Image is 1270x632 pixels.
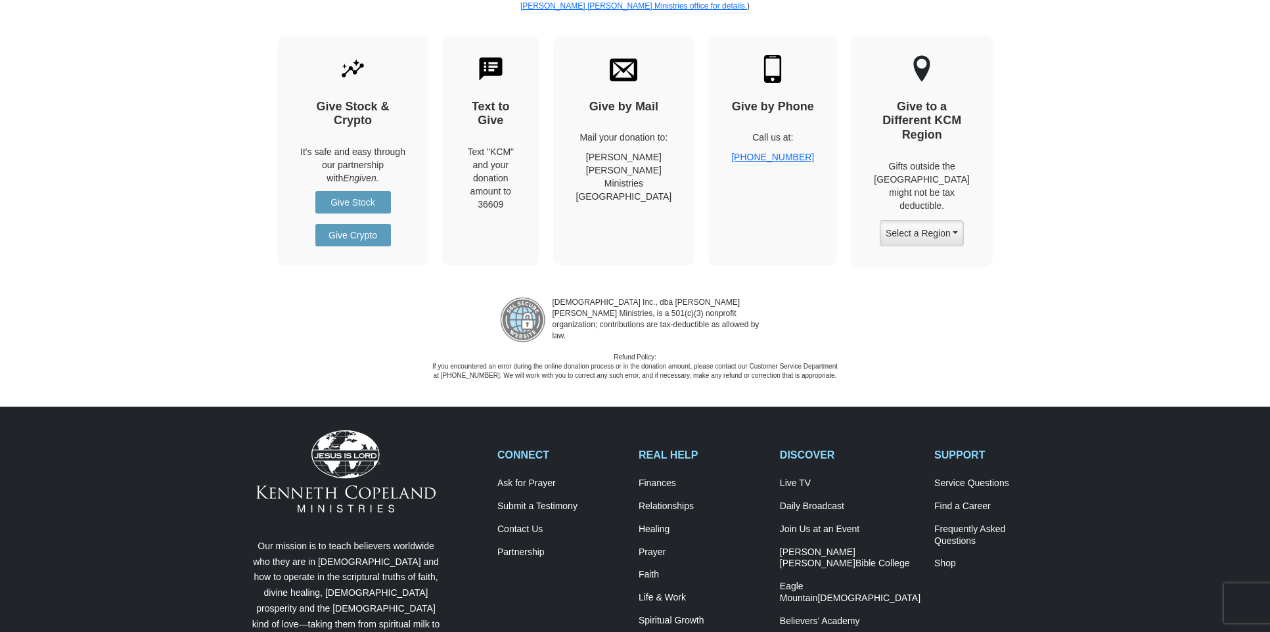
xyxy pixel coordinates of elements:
[874,160,970,212] p: Gifts outside the [GEOGRAPHIC_DATA] might not be tax deductible.
[432,353,839,381] p: Refund Policy: If you encountered an error during the online donation process or in the donation ...
[934,558,1062,570] a: Shop
[343,173,378,183] i: Engiven.
[780,449,920,461] h2: DISCOVER
[315,191,391,214] a: Give Stock
[639,449,766,461] h2: REAL HELP
[731,100,814,114] h4: Give by Phone
[759,55,786,83] img: mobile.svg
[610,55,637,83] img: envelope.svg
[855,558,910,568] span: Bible College
[639,569,766,581] a: Faith
[817,593,920,603] span: [DEMOGRAPHIC_DATA]
[576,150,672,203] p: [PERSON_NAME] [PERSON_NAME] Ministries [GEOGRAPHIC_DATA]
[731,152,814,162] a: [PHONE_NUMBER]
[639,524,766,535] a: Healing
[256,430,436,512] img: Kenneth Copeland Ministries
[339,55,367,83] img: give-by-stock.svg
[639,547,766,558] a: Prayer
[639,478,766,489] a: Finances
[913,55,931,83] img: other-region
[500,297,546,343] img: refund-policy
[315,224,391,246] a: Give Crypto
[780,524,920,535] a: Join Us at an Event
[497,524,625,535] a: Contact Us
[780,501,920,512] a: Daily Broadcast
[639,592,766,604] a: Life & Work
[780,581,920,604] a: Eagle Mountain[DEMOGRAPHIC_DATA]
[731,131,814,144] p: Call us at:
[300,145,405,185] p: It's safe and easy through our partnership with
[934,524,1062,547] a: Frequently AskedQuestions
[780,478,920,489] a: Live TV
[874,100,970,143] h4: Give to a Different KCM Region
[576,131,672,144] p: Mail your donation to:
[880,220,964,246] button: Select a Region
[497,547,625,558] a: Partnership
[576,100,672,114] h4: Give by Mail
[300,100,405,128] h4: Give Stock & Crypto
[477,55,505,83] img: text-to-give.svg
[497,478,625,489] a: Ask for Prayer
[497,449,625,461] h2: CONNECT
[497,501,625,512] a: Submit a Testimony
[934,478,1062,489] a: Service Questions
[934,501,1062,512] a: Find a Career
[934,449,1062,461] h2: SUPPORT
[465,100,516,128] h4: Text to Give
[465,145,516,211] div: Text "KCM" and your donation amount to 36609
[639,615,766,627] a: Spiritual Growth
[780,616,920,627] a: Believers’ Academy
[639,501,766,512] a: Relationships
[780,547,920,570] a: [PERSON_NAME] [PERSON_NAME]Bible College
[546,297,771,343] p: [DEMOGRAPHIC_DATA] Inc., dba [PERSON_NAME] [PERSON_NAME] Ministries, is a 501(c)(3) nonprofit org...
